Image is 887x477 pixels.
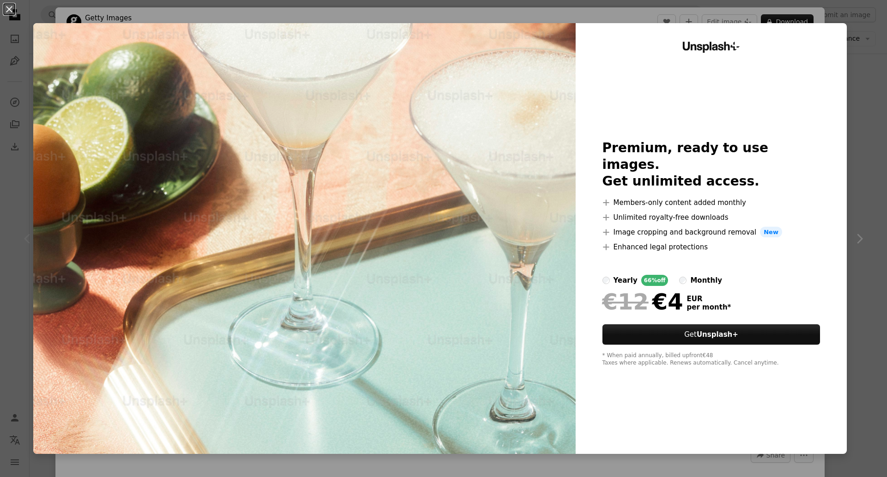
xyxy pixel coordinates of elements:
li: Unlimited royalty-free downloads [602,212,820,223]
div: €4 [602,290,683,314]
div: 66% off [641,275,668,286]
span: €12 [602,290,649,314]
li: Image cropping and background removal [602,227,820,238]
li: Enhanced legal protections [602,242,820,253]
span: EUR [687,295,731,303]
strong: Unsplash+ [697,330,738,339]
input: yearly66%off [602,277,610,284]
span: New [760,227,782,238]
div: monthly [690,275,722,286]
li: Members-only content added monthly [602,197,820,208]
div: * When paid annually, billed upfront €48 Taxes where applicable. Renews automatically. Cancel any... [602,352,820,367]
div: yearly [614,275,638,286]
h2: Premium, ready to use images. Get unlimited access. [602,140,820,190]
button: GetUnsplash+ [602,324,820,345]
span: per month * [687,303,731,311]
input: monthly [679,277,687,284]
